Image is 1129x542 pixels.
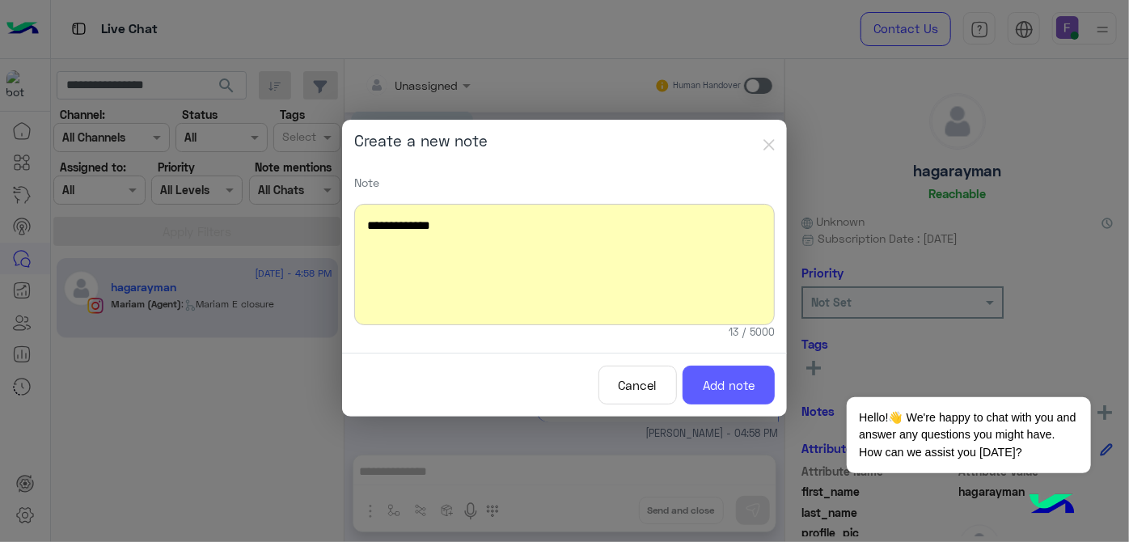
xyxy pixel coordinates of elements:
small: 13 / 5000 [729,325,775,341]
p: Note [354,174,775,191]
img: close [763,139,775,150]
span: Hello!👋 We're happy to chat with you and answer any questions you might have. How can we assist y... [847,397,1090,473]
h5: Create a new note [354,132,488,150]
button: Add note [683,366,775,405]
button: Cancel [598,366,677,405]
img: hulul-logo.png [1024,477,1080,534]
